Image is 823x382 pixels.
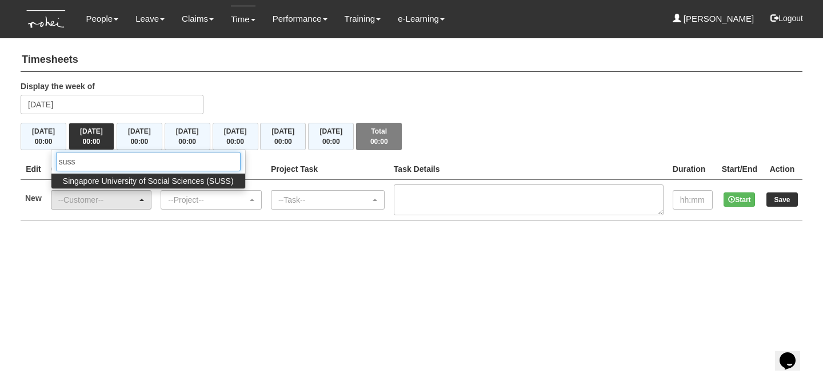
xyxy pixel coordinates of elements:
[398,6,445,32] a: e-Learning
[322,138,340,146] span: 00:00
[178,138,196,146] span: 00:00
[308,123,354,150] button: [DATE]00:00
[766,192,798,207] input: Save
[130,138,148,146] span: 00:00
[69,123,114,150] button: [DATE]00:00
[35,138,53,146] span: 00:00
[182,6,214,32] a: Claims
[762,5,811,32] button: Logout
[25,192,42,204] label: New
[356,123,402,150] button: Total00:00
[21,159,46,180] th: Edit
[370,138,388,146] span: 00:00
[226,138,244,146] span: 00:00
[260,123,306,150] button: [DATE]00:00
[58,194,138,206] div: --Customer--
[56,152,241,171] input: Search
[135,6,165,32] a: Leave
[271,190,385,210] button: --Task--
[165,123,210,150] button: [DATE]00:00
[775,336,812,371] iframe: chat widget
[86,6,118,32] a: People
[21,81,95,92] label: Display the week of
[46,159,157,180] th: Client
[21,123,66,150] button: [DATE]00:00
[724,192,755,207] button: Start
[21,123,802,150] div: Timesheet Week Summary
[274,138,292,146] span: 00:00
[161,190,262,210] button: --Project--
[213,123,258,150] button: [DATE]00:00
[51,190,152,210] button: --Customer--
[389,159,668,180] th: Task Details
[717,159,762,180] th: Start/End
[117,123,162,150] button: [DATE]00:00
[345,6,381,32] a: Training
[83,138,101,146] span: 00:00
[231,6,255,33] a: Time
[278,194,370,206] div: --Task--
[673,190,713,210] input: hh:mm
[63,175,234,187] span: Singapore University of Social Sciences (SUSS)
[168,194,247,206] div: --Project--
[673,6,754,32] a: [PERSON_NAME]
[266,159,389,180] th: Project Task
[668,159,717,180] th: Duration
[762,159,802,180] th: Action
[21,49,802,72] h4: Timesheets
[273,6,327,32] a: Performance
